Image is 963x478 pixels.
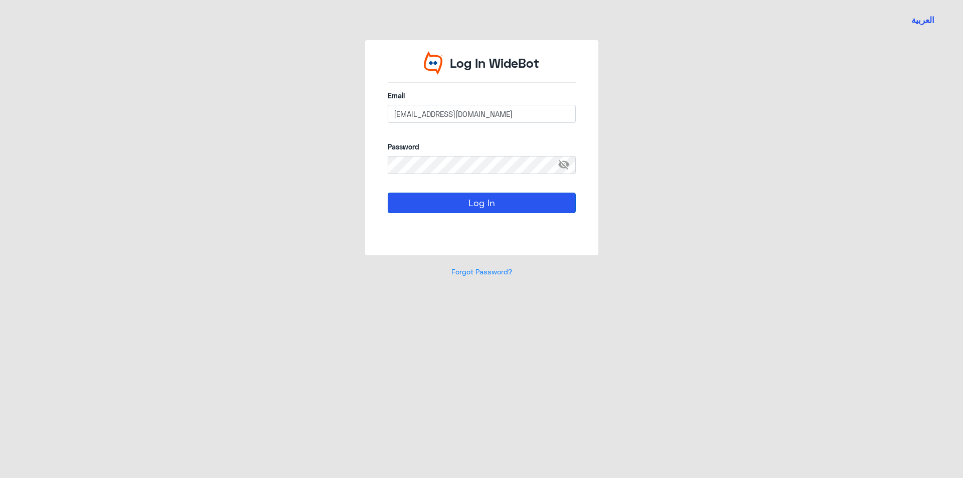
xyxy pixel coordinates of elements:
[388,105,576,123] input: Enter your email here...
[558,156,576,174] span: visibility_off
[388,141,576,152] label: Password
[388,193,576,213] button: Log In
[424,51,443,75] img: Widebot Logo
[450,54,539,73] p: Log In WideBot
[911,14,934,27] button: العربية
[388,90,576,101] label: Email
[451,267,512,276] a: Forgot Password?
[905,8,940,33] a: Switch language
